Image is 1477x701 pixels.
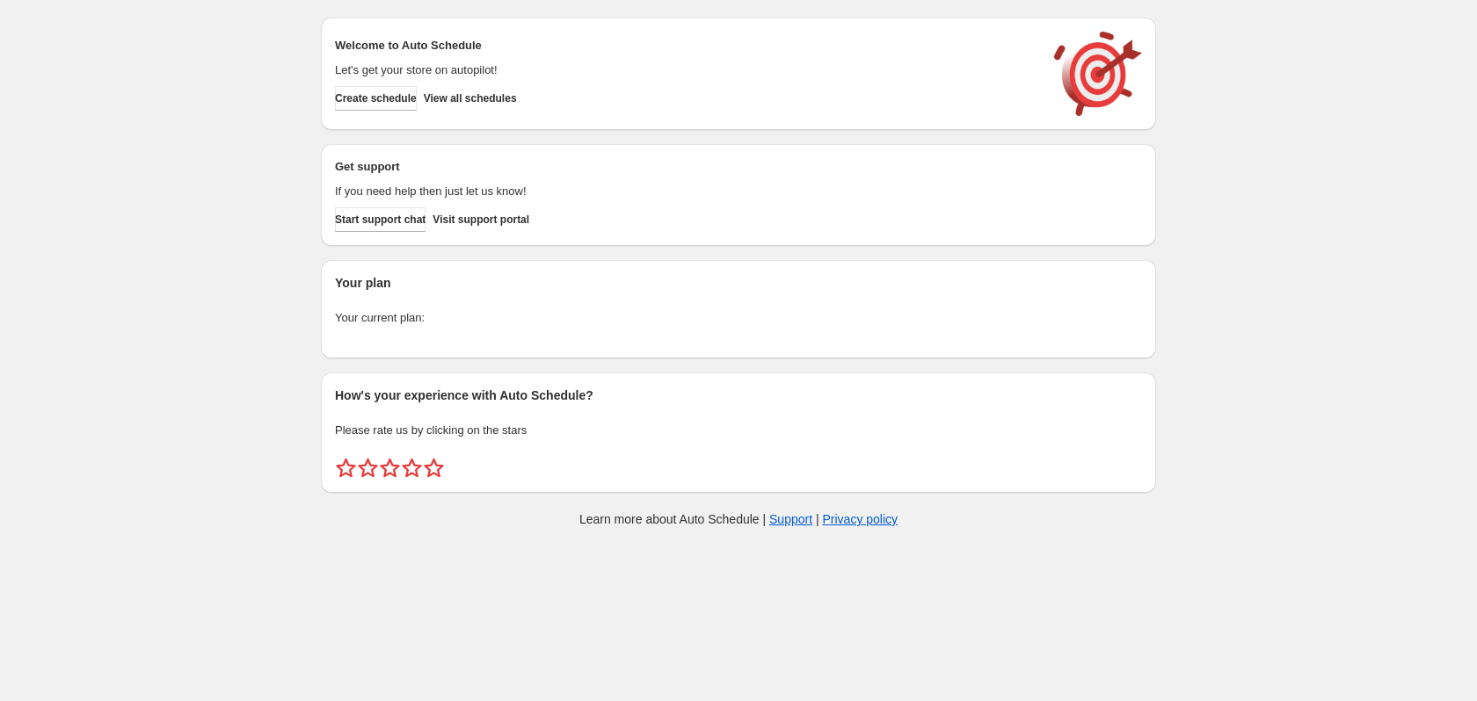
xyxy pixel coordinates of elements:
[335,61,1037,79] p: Let's get your store on autopilot!
[335,183,1037,200] p: If you need help then just let us know!
[335,274,1142,292] h2: Your plan
[335,422,1142,439] p: Please rate us by clicking on the stars
[769,512,812,526] a: Support
[335,309,1142,327] p: Your current plan:
[335,387,1142,404] h2: How's your experience with Auto Schedule?
[335,91,417,105] span: Create schedule
[579,510,898,528] p: Learn more about Auto Schedule | |
[433,213,529,227] span: Visit support portal
[433,207,529,232] a: Visit support portal
[335,86,417,111] button: Create schedule
[823,512,899,526] a: Privacy policy
[424,91,517,105] span: View all schedules
[335,158,1037,176] h2: Get support
[335,37,1037,54] h2: Welcome to Auto Schedule
[424,86,517,111] button: View all schedules
[335,213,426,227] span: Start support chat
[335,207,426,232] a: Start support chat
